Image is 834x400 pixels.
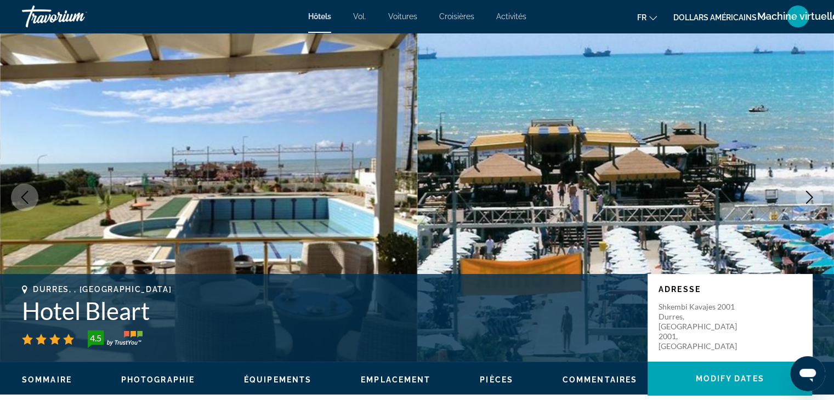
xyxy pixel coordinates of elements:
span: Pièces [480,375,513,384]
img: TrustYou guest rating badge [88,330,143,348]
button: Modify Dates [648,362,812,396]
a: Activités [496,12,526,21]
iframe: Bouton de lancement de la fenêtre de messagerie [790,356,825,391]
button: Previous image [11,184,38,211]
h1: Hotel Bleart [22,296,637,325]
font: fr [637,13,646,22]
a: Travorium [22,2,132,31]
span: Emplacement [361,375,430,384]
button: Commentaires [563,375,637,385]
span: Modify Dates [695,374,764,383]
button: Sommaire [22,375,72,385]
p: Adresse [659,285,801,294]
span: Équipements [244,375,311,384]
font: dollars américains [673,13,757,22]
a: Voitures [388,12,417,21]
div: 4.5 [84,332,106,345]
a: Croisières [439,12,474,21]
button: Next image [796,184,823,211]
button: Changer de devise [673,9,767,25]
a: Hôtels [308,12,331,21]
button: Emplacement [361,375,430,385]
button: Photographie [121,375,195,385]
a: Vol. [353,12,366,21]
span: Durres, , [GEOGRAPHIC_DATA] [33,285,172,294]
span: Commentaires [563,375,637,384]
button: Pièces [480,375,513,385]
button: Changer de langue [637,9,657,25]
button: Équipements [244,375,311,385]
button: Menu utilisateur [784,5,812,28]
p: Shkembi Kavajes 2001 Durres, [GEOGRAPHIC_DATA] 2001, [GEOGRAPHIC_DATA] [659,302,746,351]
span: Photographie [121,375,195,384]
span: Sommaire [22,375,72,384]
